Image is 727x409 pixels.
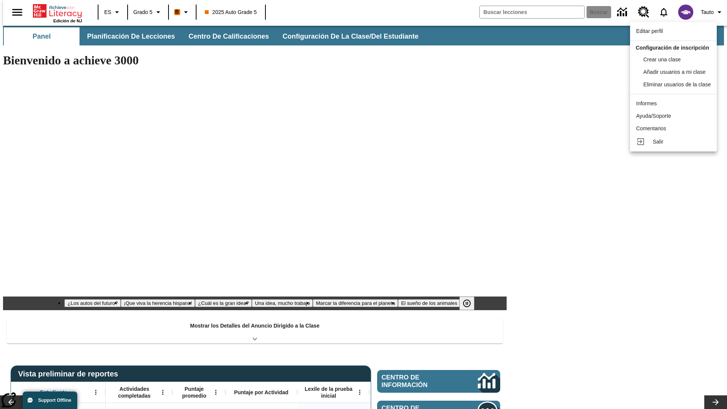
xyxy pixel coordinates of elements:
span: Editar perfil [636,28,663,34]
span: Comentarios [636,125,666,131]
span: Salir [653,139,663,145]
span: Eliminar usuarios de la clase [643,81,711,87]
span: Informes [636,100,657,106]
span: Configuración de inscripción [636,45,709,51]
span: Ayuda/Soporte [636,113,671,119]
span: Crear una clase [643,56,681,62]
span: Añadir usuarios a mi clase [643,69,705,75]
